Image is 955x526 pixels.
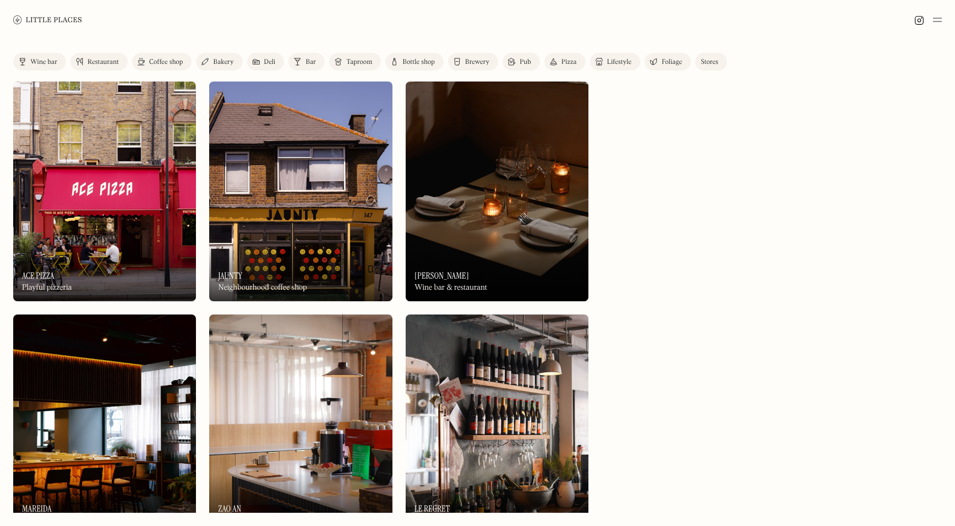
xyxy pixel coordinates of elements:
[247,53,285,71] a: Deli
[22,270,54,281] h3: Ace Pizza
[402,59,435,66] div: Bottle shop
[561,59,577,66] div: Pizza
[30,59,57,66] div: Wine bar
[607,59,631,66] div: Lifestyle
[22,503,52,514] h3: Mareida
[149,59,183,66] div: Coffee shop
[414,270,469,281] h3: [PERSON_NAME]
[288,53,325,71] a: Bar
[346,59,372,66] div: Taproom
[544,53,586,71] a: Pizza
[385,53,444,71] a: Bottle shop
[218,503,241,514] h3: Zao An
[414,283,487,292] div: Wine bar & restaurant
[88,59,119,66] div: Restaurant
[329,53,381,71] a: Taproom
[196,53,242,71] a: Bakery
[406,82,588,301] a: LunaLuna[PERSON_NAME]Wine bar & restaurant
[520,59,531,66] div: Pub
[448,53,498,71] a: Brewery
[22,283,72,292] div: Playful pizzeria
[305,59,316,66] div: Bar
[209,82,392,301] img: Jaunty
[13,53,66,71] a: Wine bar
[465,59,489,66] div: Brewery
[645,53,691,71] a: Foliage
[701,59,718,66] div: Stores
[213,59,233,66] div: Bakery
[503,53,540,71] a: Pub
[590,53,640,71] a: Lifestyle
[218,270,242,281] h3: Jaunty
[662,59,682,66] div: Foliage
[218,283,307,292] div: Neighbourhood coffee shop
[414,503,450,514] h3: Le Regret
[264,59,276,66] div: Deli
[132,53,192,71] a: Coffee shop
[13,82,196,301] a: Ace PizzaAce PizzaAce PizzaPlayful pizzeria
[70,53,128,71] a: Restaurant
[209,82,392,301] a: JauntyJauntyJauntyNeighbourhood coffee shop
[13,82,196,301] img: Ace Pizza
[695,53,727,71] a: Stores
[406,82,588,301] img: Luna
